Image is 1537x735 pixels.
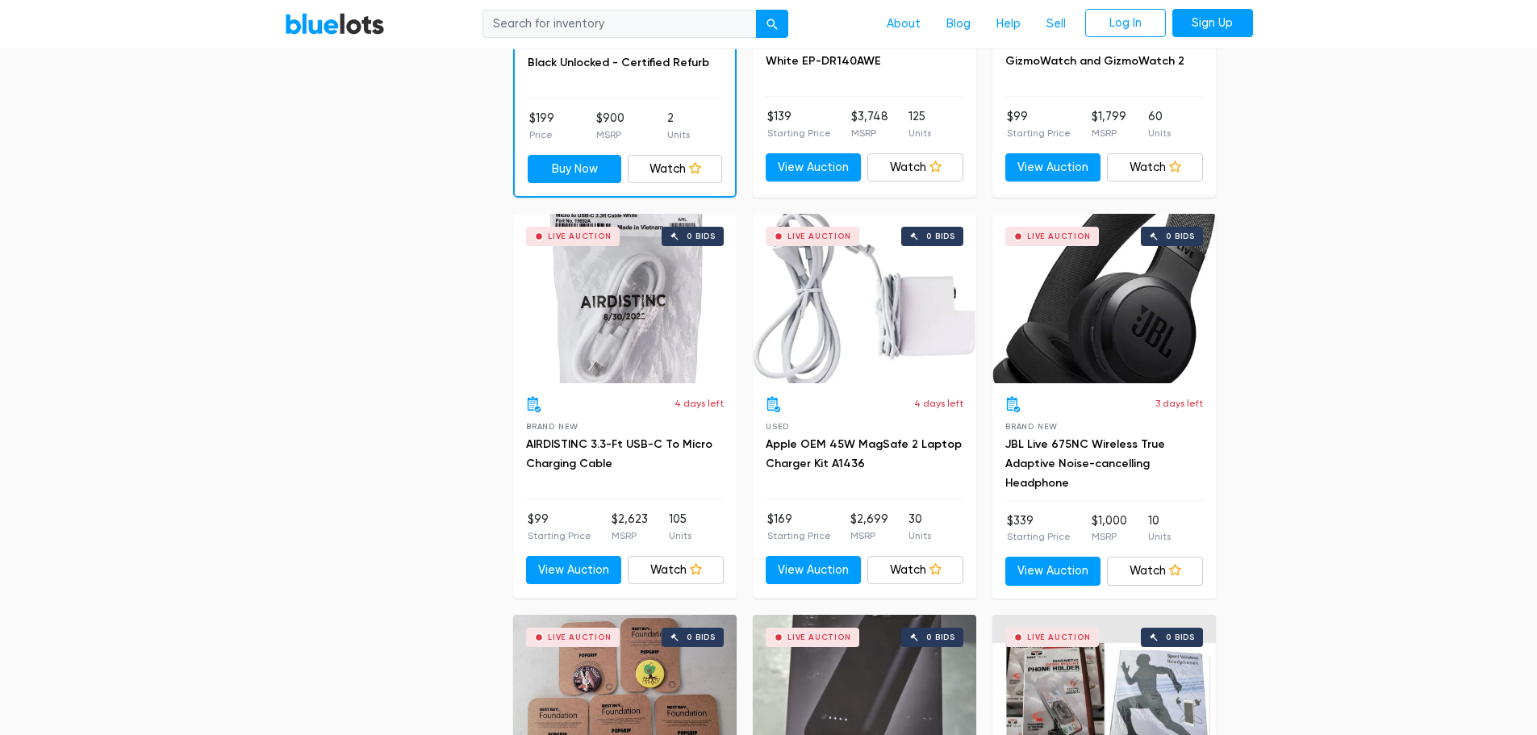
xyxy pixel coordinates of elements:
[1027,232,1091,240] div: Live Auction
[526,422,578,431] span: Brand New
[529,110,554,142] li: $199
[766,556,862,585] a: View Auction
[1107,557,1203,586] a: Watch
[1166,232,1195,240] div: 0 bids
[1092,529,1127,544] p: MSRP
[766,422,789,431] span: Used
[628,556,724,585] a: Watch
[767,108,831,140] li: $139
[612,528,648,543] p: MSRP
[669,528,691,543] p: Units
[1148,529,1171,544] p: Units
[1172,9,1253,38] a: Sign Up
[528,155,622,184] a: Buy Now
[787,633,851,641] div: Live Auction
[528,528,591,543] p: Starting Price
[482,10,757,39] input: Search for inventory
[933,9,984,40] a: Blog
[526,437,712,470] a: AIRDISTINC 3.3-Ft USB-C To Micro Charging Cable
[1005,153,1101,182] a: View Auction
[1092,512,1127,545] li: $1,000
[548,232,612,240] div: Live Auction
[1085,9,1166,38] a: Log In
[687,232,716,240] div: 0 bids
[1155,396,1203,411] p: 3 days left
[874,9,933,40] a: About
[787,232,851,240] div: Live Auction
[596,127,624,142] p: MSRP
[1027,633,1091,641] div: Live Auction
[766,35,954,68] a: Samsung Original USB-C Cables in White EP-DR140AWE
[1107,153,1203,182] a: Watch
[1005,35,1184,68] a: Verizon Gizmo Watch Band for GizmoWatch and GizmoWatch 2
[851,126,888,140] p: MSRP
[669,511,691,543] li: 105
[926,232,955,240] div: 0 bids
[1007,108,1071,140] li: $99
[908,126,931,140] p: Units
[675,396,724,411] p: 4 days left
[766,437,962,470] a: Apple OEM 45W MagSafe 2 Laptop Charger Kit A1436
[1005,422,1058,431] span: Brand New
[908,511,931,543] li: 30
[1034,9,1079,40] a: Sell
[1092,126,1126,140] p: MSRP
[984,9,1034,40] a: Help
[1007,126,1071,140] p: Starting Price
[766,153,862,182] a: View Auction
[596,110,624,142] li: $900
[850,528,888,543] p: MSRP
[867,153,963,182] a: Watch
[1007,512,1071,545] li: $339
[908,108,931,140] li: 125
[528,36,709,69] a: Apple iPhone SE 2020 - 64GB Black Unlocked - Certified Refurb
[1005,557,1101,586] a: View Auction
[1007,529,1071,544] p: Starting Price
[908,528,931,543] p: Units
[667,127,690,142] p: Units
[992,214,1216,383] a: Live Auction 0 bids
[628,155,722,184] a: Watch
[1148,512,1171,545] li: 10
[526,556,622,585] a: View Auction
[1005,437,1165,490] a: JBL Live 675NC Wireless True Adaptive Noise-cancelling Headphone
[687,633,716,641] div: 0 bids
[867,556,963,585] a: Watch
[767,511,831,543] li: $169
[926,633,955,641] div: 0 bids
[612,511,648,543] li: $2,623
[548,633,612,641] div: Live Auction
[528,511,591,543] li: $99
[285,12,385,35] a: BlueLots
[1148,108,1171,140] li: 60
[850,511,888,543] li: $2,699
[529,127,554,142] p: Price
[1092,108,1126,140] li: $1,799
[753,214,976,383] a: Live Auction 0 bids
[767,528,831,543] p: Starting Price
[1148,126,1171,140] p: Units
[767,126,831,140] p: Starting Price
[667,110,690,142] li: 2
[914,396,963,411] p: 4 days left
[851,108,888,140] li: $3,748
[513,214,737,383] a: Live Auction 0 bids
[1166,633,1195,641] div: 0 bids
